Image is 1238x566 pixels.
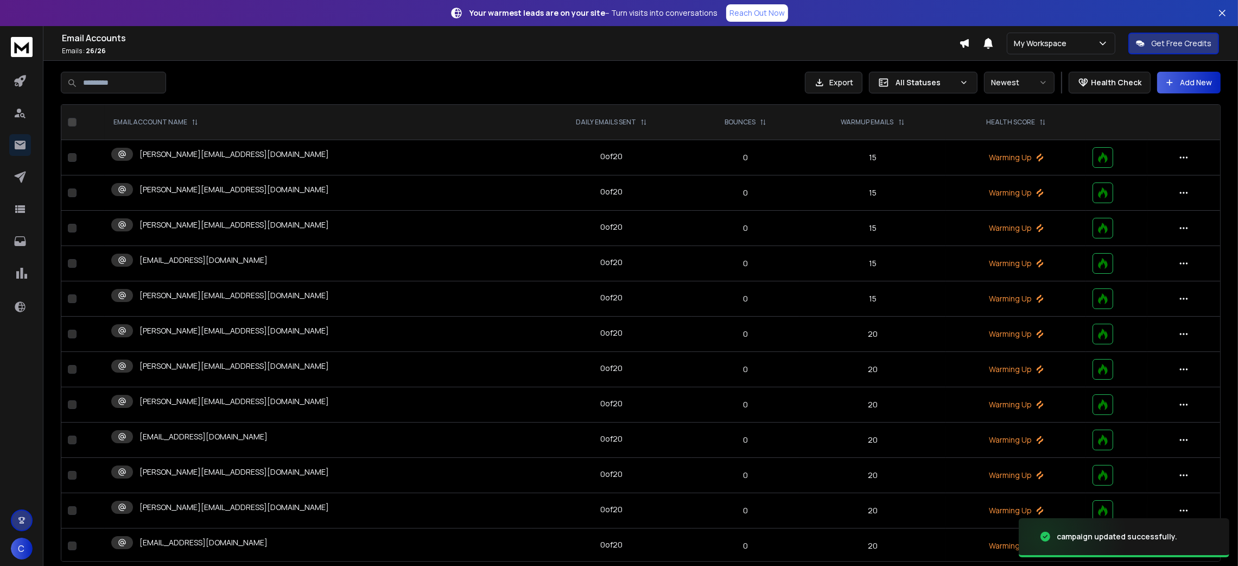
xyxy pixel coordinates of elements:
[1057,531,1177,542] div: campaign updated successfully.
[600,328,623,338] div: 0 of 20
[896,77,955,88] p: All Statuses
[1014,38,1071,49] p: My Workspace
[11,538,33,559] button: C
[799,493,946,529] td: 20
[139,184,329,195] p: [PERSON_NAME][EMAIL_ADDRESS][DOMAIN_NAME]
[699,470,793,481] p: 0
[600,186,623,197] div: 0 of 20
[139,290,329,301] p: [PERSON_NAME][EMAIL_ADDRESS][DOMAIN_NAME]
[984,72,1055,93] button: Newest
[799,387,946,423] td: 20
[699,152,793,163] p: 0
[1069,72,1151,93] button: Health Check
[953,364,1080,375] p: Warming Up
[953,223,1080,234] p: Warming Up
[600,363,623,374] div: 0 of 20
[799,423,946,458] td: 20
[953,152,1080,163] p: Warming Up
[62,47,959,55] p: Emails :
[953,399,1080,410] p: Warming Up
[600,433,623,444] div: 0 of 20
[576,118,636,127] p: DAILY EMAILS SENT
[699,399,793,410] p: 0
[600,151,623,162] div: 0 of 20
[953,435,1080,445] p: Warming Up
[699,329,793,339] p: 0
[600,504,623,515] div: 0 of 20
[841,118,894,127] p: WARMUP EMAILS
[799,140,946,175] td: 15
[953,293,1080,304] p: Warming Up
[139,467,329,477] p: [PERSON_NAME][EMAIL_ADDRESS][DOMAIN_NAME]
[699,364,793,375] p: 0
[113,118,198,127] div: EMAIL ACCOUNT NAME
[139,361,329,372] p: [PERSON_NAME][EMAIL_ADDRESS][DOMAIN_NAME]
[600,257,623,268] div: 0 of 20
[139,537,268,548] p: [EMAIL_ADDRESS][DOMAIN_NAME]
[953,540,1080,551] p: Warming Up
[799,317,946,352] td: 20
[986,118,1035,127] p: HEALTH SCORE
[62,32,959,45] h1: Email Accounts
[600,292,623,303] div: 0 of 20
[1128,33,1219,54] button: Get Free Credits
[799,458,946,493] td: 20
[699,258,793,269] p: 0
[805,72,862,93] button: Export
[799,529,946,564] td: 20
[799,281,946,317] td: 15
[1157,72,1221,93] button: Add New
[699,223,793,234] p: 0
[799,175,946,211] td: 15
[699,187,793,198] p: 0
[799,211,946,246] td: 15
[139,502,329,513] p: [PERSON_NAME][EMAIL_ADDRESS][DOMAIN_NAME]
[1151,38,1211,49] p: Get Free Credits
[725,118,756,127] p: BOUNCES
[699,505,793,516] p: 0
[953,187,1080,198] p: Warming Up
[86,46,106,55] span: 26 / 26
[139,431,268,442] p: [EMAIL_ADDRESS][DOMAIN_NAME]
[600,539,623,550] div: 0 of 20
[469,8,718,18] p: – Turn visits into conversations
[699,435,793,445] p: 0
[139,255,268,266] p: [EMAIL_ADDRESS][DOMAIN_NAME]
[139,396,329,407] p: [PERSON_NAME][EMAIL_ADDRESS][DOMAIN_NAME]
[953,329,1080,339] p: Warming Up
[600,222,623,232] div: 0 of 20
[600,398,623,409] div: 0 of 20
[1091,77,1141,88] p: Health Check
[953,470,1080,481] p: Warming Up
[699,293,793,304] p: 0
[726,4,788,22] a: Reach Out Now
[799,352,946,387] td: 20
[953,258,1080,269] p: Warming Up
[469,8,605,18] strong: Your warmest leads are on your site
[953,505,1080,516] p: Warming Up
[699,540,793,551] p: 0
[139,219,329,230] p: [PERSON_NAME][EMAIL_ADDRESS][DOMAIN_NAME]
[729,8,785,18] p: Reach Out Now
[600,469,623,480] div: 0 of 20
[799,246,946,281] td: 15
[139,325,329,336] p: [PERSON_NAME][EMAIL_ADDRESS][DOMAIN_NAME]
[139,149,329,160] p: [PERSON_NAME][EMAIL_ADDRESS][DOMAIN_NAME]
[11,37,33,57] img: logo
